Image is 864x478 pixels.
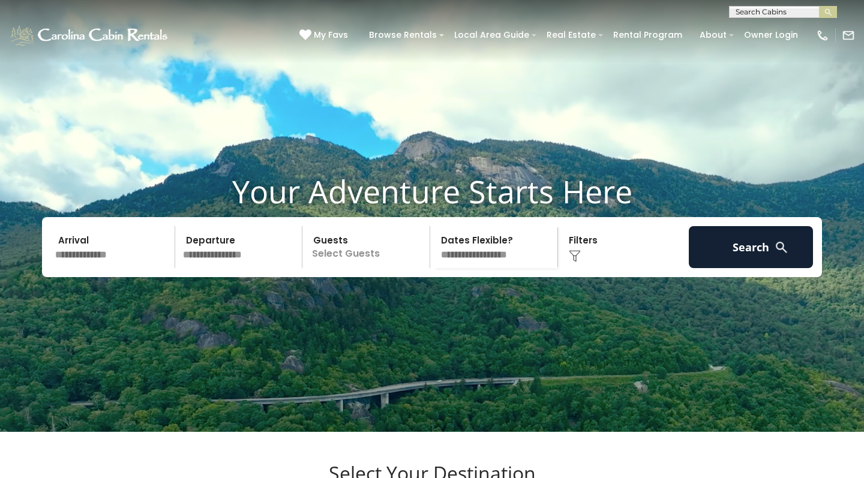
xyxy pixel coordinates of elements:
img: White-1-1-2.png [9,23,171,47]
a: Owner Login [738,26,804,44]
a: My Favs [299,29,351,42]
img: phone-regular-white.png [816,29,829,42]
button: Search [689,226,813,268]
p: Select Guests [306,226,430,268]
a: Rental Program [607,26,688,44]
h1: Your Adventure Starts Here [9,173,855,210]
a: Real Estate [541,26,602,44]
img: search-regular-white.png [774,240,789,255]
a: Local Area Guide [448,26,535,44]
img: mail-regular-white.png [842,29,855,42]
a: About [694,26,733,44]
a: Browse Rentals [363,26,443,44]
span: My Favs [314,29,348,41]
img: filter--v1.png [569,250,581,262]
